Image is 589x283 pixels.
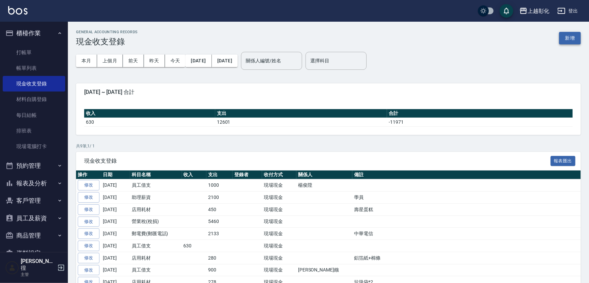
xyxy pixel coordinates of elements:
button: [DATE] [185,55,211,67]
th: 登錄者 [233,170,262,179]
a: 修改 [78,241,99,251]
td: 楊俊陞 [296,179,352,191]
td: 中華電信 [352,228,581,240]
td: [DATE] [101,264,130,276]
th: 支出 [215,109,387,118]
th: 備註 [352,170,581,179]
th: 關係人 [296,170,352,179]
th: 收付方式 [262,170,296,179]
td: 280 [206,252,233,264]
td: 現場現金 [262,240,296,252]
td: 5460 [206,216,233,228]
td: 450 [206,203,233,216]
a: 修改 [78,253,99,263]
td: 12601 [215,118,387,126]
p: 共 9 筆, 1 / 1 [76,143,581,149]
button: 櫃檯作業 [3,24,65,42]
button: save [500,4,513,18]
td: 店用耗材 [130,203,182,216]
th: 科目名稱 [130,170,182,179]
button: 報表匯出 [551,156,576,166]
h3: 現金收支登錄 [76,37,138,46]
td: 現場現金 [262,179,296,191]
td: 郵電費(郵匯電話) [130,228,182,240]
a: 排班表 [3,123,65,139]
td: 現場現金 [262,203,296,216]
button: 報表及分析 [3,175,65,192]
td: 630 [84,118,215,126]
td: 鋁箔紙+棉條 [352,252,581,264]
a: 報表匯出 [551,157,576,164]
td: 學員 [352,191,581,204]
a: 修改 [78,265,99,276]
p: 主管 [21,271,55,278]
th: 收入 [84,109,215,118]
th: 收入 [182,170,207,179]
h2: GENERAL ACCOUNTING RECORDS [76,30,138,34]
a: 修改 [78,180,99,190]
td: [PERSON_NAME]鏹 [296,264,352,276]
img: Person [5,261,19,275]
button: 客戶管理 [3,192,65,209]
td: [DATE] [101,191,130,204]
a: 每日結帳 [3,107,65,123]
td: 員工借支 [130,264,182,276]
a: 打帳單 [3,45,65,60]
td: 現場現金 [262,191,296,204]
td: 現場現金 [262,228,296,240]
th: 合計 [387,109,573,118]
td: 助理薪資 [130,191,182,204]
td: 2133 [206,228,233,240]
button: 上個月 [97,55,123,67]
td: 員工借支 [130,240,182,252]
a: 修改 [78,217,99,227]
td: [DATE] [101,203,130,216]
td: 1000 [206,179,233,191]
td: [DATE] [101,252,130,264]
a: 新增 [559,35,581,41]
td: 現場現金 [262,252,296,264]
button: 商品管理 [3,227,65,244]
button: 登出 [555,5,581,17]
th: 日期 [101,170,130,179]
button: 資料設定 [3,244,65,262]
td: -11971 [387,118,573,126]
td: 營業稅(稅捐) [130,216,182,228]
td: [DATE] [101,179,130,191]
button: 昨天 [144,55,165,67]
a: 現場電腦打卡 [3,139,65,154]
button: 上越彰化 [517,4,552,18]
td: 2100 [206,191,233,204]
a: 現金收支登錄 [3,76,65,92]
td: 900 [206,264,233,276]
td: 壽星蛋糕 [352,203,581,216]
td: [DATE] [101,216,130,228]
button: 前天 [123,55,144,67]
a: 修改 [78,228,99,239]
button: 今天 [165,55,186,67]
th: 操作 [76,170,101,179]
img: Logo [8,6,27,15]
a: 材料自購登錄 [3,92,65,107]
button: [DATE] [212,55,238,67]
a: 修改 [78,204,99,215]
td: 現場現金 [262,264,296,276]
button: 員工及薪資 [3,209,65,227]
td: 現場現金 [262,216,296,228]
td: 店用耗材 [130,252,182,264]
a: 帳單列表 [3,60,65,76]
td: 630 [182,240,207,252]
td: [DATE] [101,228,130,240]
button: 本月 [76,55,97,67]
h5: [PERSON_NAME]徨 [21,258,55,271]
button: 預約管理 [3,157,65,175]
td: 員工借支 [130,179,182,191]
button: 新增 [559,32,581,44]
div: 上越彰化 [528,7,549,15]
td: [DATE] [101,240,130,252]
span: [DATE] ~ [DATE] 合計 [84,89,573,96]
th: 支出 [206,170,233,179]
span: 現金收支登錄 [84,158,551,164]
a: 修改 [78,192,99,203]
